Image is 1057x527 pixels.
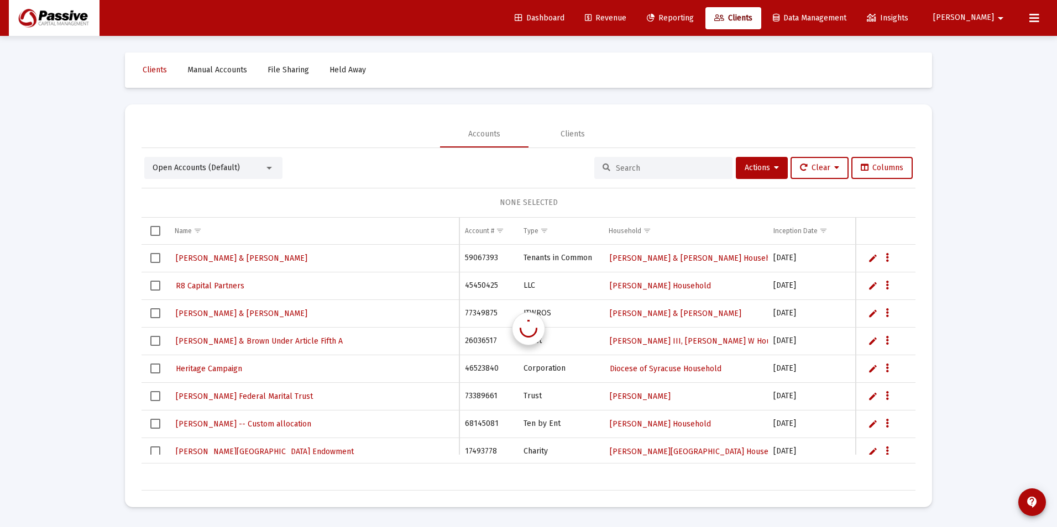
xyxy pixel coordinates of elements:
[524,226,538,235] div: Type
[609,388,672,404] a: [PERSON_NAME]
[994,7,1007,29] mat-icon: arrow_drop_down
[459,382,518,410] td: 73389661
[603,218,768,244] td: Column Household
[736,157,788,179] button: Actions
[321,59,375,81] a: Held Away
[609,444,786,460] a: [PERSON_NAME][GEOGRAPHIC_DATA] Household
[610,364,721,373] span: Diocese of Syracuse Household
[175,250,308,266] a: [PERSON_NAME] & [PERSON_NAME]
[768,382,852,410] td: [DATE]
[176,336,343,346] span: [PERSON_NAME] & Brown Under Article Fifth A
[150,336,160,346] div: Select row
[852,272,1019,299] td: $37,881,291.25
[868,446,878,456] a: Edit
[610,392,671,401] span: [PERSON_NAME]
[150,253,160,263] div: Select row
[193,226,202,235] span: Show filter options for column 'Name'
[858,7,917,29] a: Insights
[496,226,504,235] span: Show filter options for column 'Account #'
[768,438,852,465] td: [DATE]
[259,59,318,81] a: File Sharing
[768,218,852,244] td: Column Inception Date
[268,65,309,75] span: File Sharing
[175,333,344,349] a: [PERSON_NAME] & Brown Under Article Fifth A
[150,363,160,373] div: Select row
[610,336,795,346] span: [PERSON_NAME] III, [PERSON_NAME] W Household
[134,59,176,81] a: Clients
[175,388,314,404] a: [PERSON_NAME] Federal Marital Trust
[518,218,603,244] td: Column Type
[616,164,724,173] input: Search
[561,129,585,140] div: Clients
[610,419,711,429] span: [PERSON_NAME] Household
[851,157,913,179] button: Columns
[609,361,723,377] a: Diocese of Syracuse Household
[852,245,1019,272] td: $130,775,377.04
[176,281,244,291] span: R8 Capital Partners
[459,438,518,465] td: 17493778
[175,361,243,377] a: Heritage Campaign
[518,410,603,438] td: Ten by Ent
[176,364,242,373] span: Heritage Campaign
[175,416,312,432] a: [PERSON_NAME] -- Custom allocation
[506,7,573,29] a: Dashboard
[540,226,548,235] span: Show filter options for column 'Type'
[800,163,839,172] span: Clear
[933,13,994,23] span: [PERSON_NAME]
[465,226,494,235] div: Account #
[518,382,603,410] td: Trust
[852,438,1019,465] td: $14,573,464.95
[609,278,712,294] a: [PERSON_NAME] Household
[868,363,878,373] a: Edit
[175,278,245,294] a: R8 Capital Partners
[329,65,366,75] span: Held Away
[518,299,603,327] td: JTWROS
[868,336,878,346] a: Edit
[459,272,518,299] td: 45450425
[175,305,308,322] a: [PERSON_NAME] & [PERSON_NAME]
[610,309,741,318] span: [PERSON_NAME] & [PERSON_NAME]
[819,226,828,235] span: Show filter options for column 'Inception Date'
[852,327,1019,355] td: $26,479,325.75
[768,272,852,299] td: [DATE]
[868,391,878,401] a: Edit
[153,163,240,172] span: Open Accounts (Default)
[576,7,635,29] a: Revenue
[176,419,311,429] span: [PERSON_NAME] -- Custom allocation
[714,13,752,23] span: Clients
[609,416,712,432] a: [PERSON_NAME] Household
[768,299,852,327] td: [DATE]
[143,65,167,75] span: Clients
[609,305,742,322] a: [PERSON_NAME] & [PERSON_NAME]
[150,308,160,318] div: Select row
[169,218,459,244] td: Column Name
[861,163,903,172] span: Columns
[518,272,603,299] td: LLC
[868,253,878,263] a: Edit
[518,355,603,382] td: Corporation
[515,13,564,23] span: Dashboard
[17,7,91,29] img: Dashboard
[609,333,796,349] a: [PERSON_NAME] III, [PERSON_NAME] W Household
[150,281,160,291] div: Select row
[179,59,256,81] a: Manual Accounts
[768,355,852,382] td: [DATE]
[868,281,878,291] a: Edit
[852,218,1019,244] td: Column Balance
[705,7,761,29] a: Clients
[768,410,852,438] td: [DATE]
[852,299,1019,327] td: $31,852,330.05
[773,13,846,23] span: Data Management
[768,245,852,272] td: [DATE]
[150,391,160,401] div: Select row
[609,250,783,266] a: [PERSON_NAME] & [PERSON_NAME] Household
[459,355,518,382] td: 46523840
[791,157,849,179] button: Clear
[868,419,878,429] a: Edit
[176,254,307,263] span: [PERSON_NAME] & [PERSON_NAME]
[867,13,908,23] span: Insights
[459,410,518,438] td: 68145081
[773,226,818,235] div: Inception Date
[852,382,1019,410] td: $18,647,925.53
[459,245,518,272] td: 59067393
